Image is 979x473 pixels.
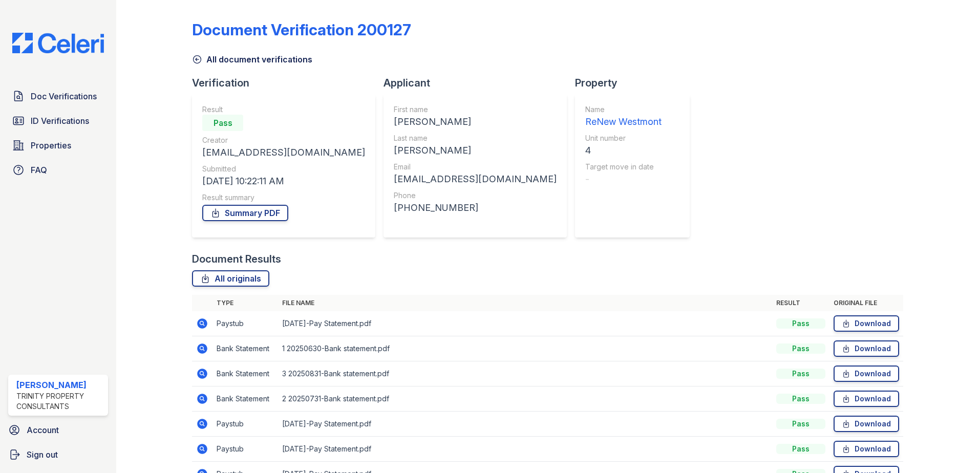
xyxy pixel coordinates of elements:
td: 3 20250831-Bank statement.pdf [278,361,772,386]
a: Properties [8,135,108,156]
span: Account [27,424,59,436]
div: Pass [776,444,825,454]
td: Paystub [212,311,278,336]
td: [DATE]-Pay Statement.pdf [278,412,772,437]
div: Verification [192,76,384,90]
a: Download [834,365,899,382]
a: Doc Verifications [8,86,108,106]
div: Name [585,104,662,115]
div: 4 [585,143,662,158]
div: Pass [776,318,825,329]
a: Download [834,391,899,407]
td: Paystub [212,437,278,462]
a: Download [834,416,899,432]
div: Pass [776,343,825,354]
a: Name ReNew Westmont [585,104,662,129]
td: Paystub [212,412,278,437]
span: ID Verifications [31,115,89,127]
div: ReNew Westmont [585,115,662,129]
td: [DATE]-Pay Statement.pdf [278,311,772,336]
div: Pass [776,419,825,429]
div: Pass [202,115,243,131]
a: FAQ [8,160,108,180]
div: Unit number [585,133,662,143]
div: Email [394,162,557,172]
a: Download [834,315,899,332]
div: Submitted [202,164,365,174]
div: Document Verification 200127 [192,20,411,39]
span: Doc Verifications [31,90,97,102]
div: Phone [394,190,557,201]
div: Creator [202,135,365,145]
img: CE_Logo_Blue-a8612792a0a2168367f1c8372b55b34899dd931a85d93a1a3d3e32e68fde9ad4.png [4,33,112,53]
iframe: chat widget [936,432,969,463]
a: Sign out [4,444,112,465]
div: Document Results [192,252,281,266]
a: All originals [192,270,269,287]
div: [EMAIL_ADDRESS][DOMAIN_NAME] [394,172,557,186]
a: Download [834,441,899,457]
a: ID Verifications [8,111,108,131]
a: Download [834,340,899,357]
span: Sign out [27,448,58,461]
a: All document verifications [192,53,312,66]
td: 2 20250731-Bank statement.pdf [278,386,772,412]
div: - [585,172,662,186]
td: Bank Statement [212,361,278,386]
div: Pass [776,394,825,404]
div: [PERSON_NAME] [394,115,557,129]
a: Account [4,420,112,440]
a: Summary PDF [202,205,288,221]
div: [EMAIL_ADDRESS][DOMAIN_NAME] [202,145,365,160]
th: Result [772,295,829,311]
div: Trinity Property Consultants [16,391,104,412]
td: Bank Statement [212,386,278,412]
div: Last name [394,133,557,143]
div: Pass [776,369,825,379]
div: [DATE] 10:22:11 AM [202,174,365,188]
div: [PHONE_NUMBER] [394,201,557,215]
div: Result summary [202,192,365,203]
th: Original file [829,295,903,311]
div: First name [394,104,557,115]
th: Type [212,295,278,311]
div: Property [575,76,698,90]
div: Target move in date [585,162,662,172]
span: Properties [31,139,71,152]
div: Applicant [384,76,575,90]
td: Bank Statement [212,336,278,361]
td: 1 20250630-Bank statement.pdf [278,336,772,361]
span: FAQ [31,164,47,176]
div: Result [202,104,365,115]
div: [PERSON_NAME] [16,379,104,391]
td: [DATE]-Pay Statement.pdf [278,437,772,462]
div: [PERSON_NAME] [394,143,557,158]
th: File name [278,295,772,311]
